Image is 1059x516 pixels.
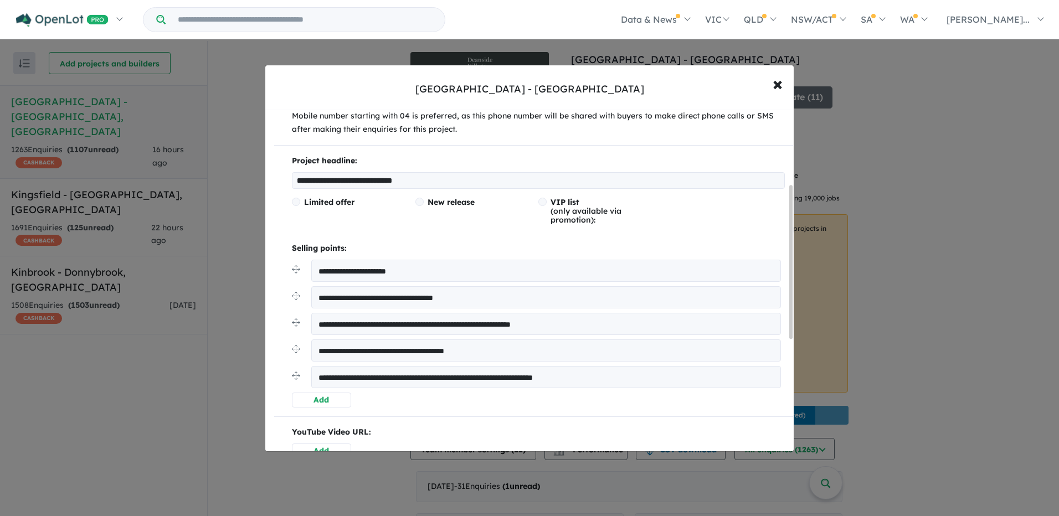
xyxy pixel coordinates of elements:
[16,13,109,27] img: Openlot PRO Logo White
[292,443,351,458] button: Add
[292,318,300,327] img: drag.svg
[551,197,621,225] span: (only available via promotion):
[292,154,785,168] p: Project headline:
[292,426,785,439] p: YouTube Video URL:
[292,371,300,380] img: drag.svg
[428,197,475,207] span: New release
[292,393,351,407] button: Add
[773,71,783,95] span: ×
[292,345,300,353] img: drag.svg
[168,8,443,32] input: Try estate name, suburb, builder or developer
[292,265,300,274] img: drag.svg
[304,197,354,207] span: Limited offer
[415,82,644,96] div: [GEOGRAPHIC_DATA] - [GEOGRAPHIC_DATA]
[292,292,300,300] img: drag.svg
[551,197,579,207] span: VIP list
[292,242,785,255] p: Selling points:
[292,110,785,136] p: Mobile number starting with 04 is preferred, as this phone number will be shared with buyers to m...
[947,14,1030,25] span: [PERSON_NAME]...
